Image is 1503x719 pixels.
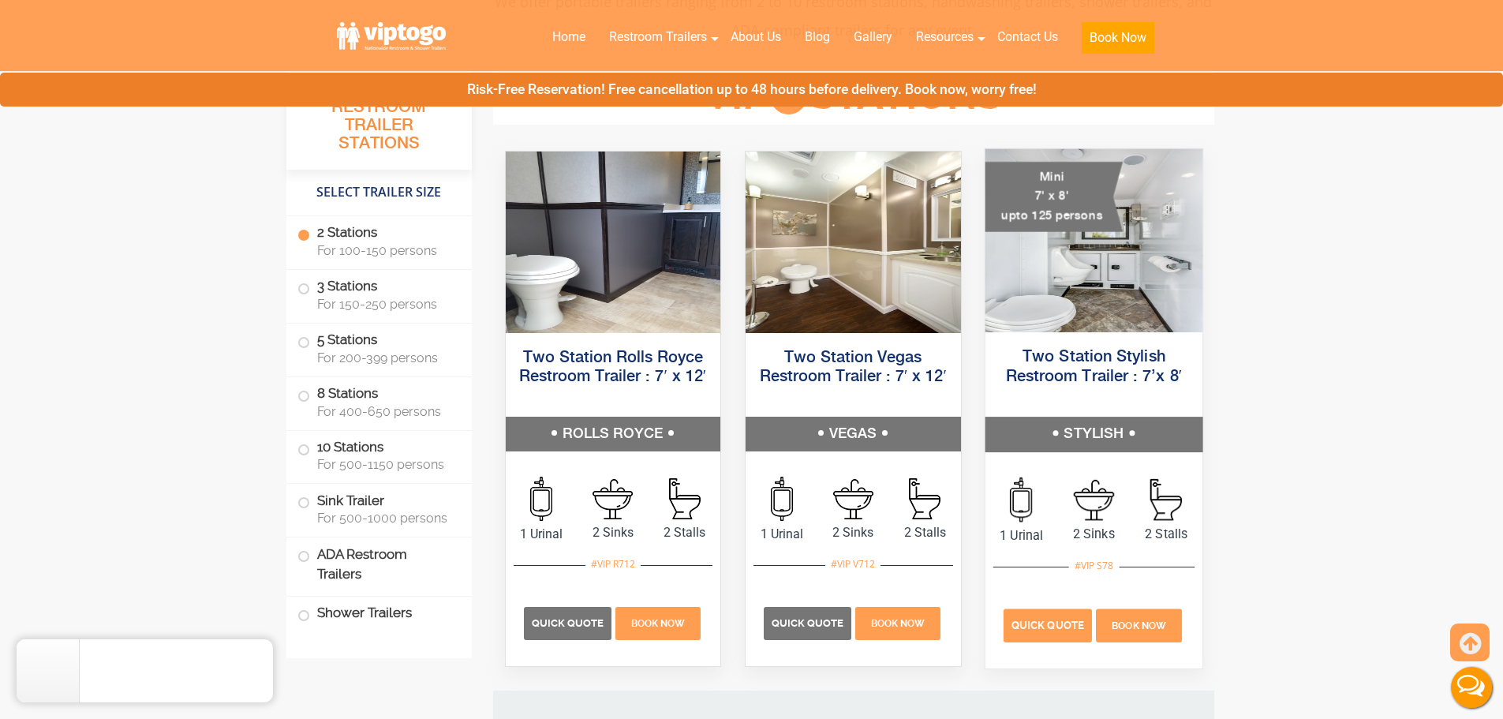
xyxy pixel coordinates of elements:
[286,75,472,170] h3: All Portable Restroom Trailer Stations
[593,479,633,519] img: an icon of sink
[771,477,793,521] img: an icon of urinal
[506,417,721,451] h5: ROLLS ROYCE
[530,477,552,521] img: an icon of urinal
[825,554,880,575] div: #VIP V712
[524,615,614,630] a: Quick Quote
[871,618,925,629] span: Book Now
[1150,479,1182,521] img: an icon of stall
[793,20,842,54] a: Blog
[297,270,461,319] label: 3 Stations
[317,350,453,365] span: For 200-399 persons
[297,597,461,631] label: Shower Trailers
[1068,556,1119,576] div: #VIP S78
[613,615,702,630] a: Book Now
[680,74,1026,118] h3: VIP Stations
[506,525,578,544] span: 1 Urinal
[1057,524,1130,543] span: 2 Sinks
[631,618,685,629] span: Book Now
[585,554,641,575] div: #VIP R712
[669,478,701,519] img: an icon of stall
[1004,617,1094,632] a: Quick Quote
[317,297,453,312] span: For 150-250 persons
[764,615,854,630] a: Quick Quote
[317,404,453,419] span: For 400-650 persons
[317,511,453,526] span: For 500-1000 persons
[297,431,461,480] label: 10 Stations
[597,20,719,54] a: Restroom Trailers
[519,350,706,385] a: Two Station Rolls Royce Restroom Trailer : 7′ x 12′
[1130,524,1202,543] span: 2 Stalls
[833,479,873,519] img: an icon of sink
[297,216,461,265] label: 2 Stations
[746,525,817,544] span: 1 Urinal
[904,20,985,54] a: Resources
[297,484,461,533] label: Sink Trailer
[1094,617,1183,632] a: Book Now
[1073,479,1114,520] img: an icon of sink
[286,178,472,208] h4: Select Trailer Size
[1070,20,1166,63] a: Book Now
[719,20,793,54] a: About Us
[1010,477,1032,522] img: an icon of urinal
[297,377,461,426] label: 8 Stations
[297,324,461,373] label: 5 Stations
[1011,620,1084,631] span: Quick Quote
[540,20,597,54] a: Home
[1082,22,1154,54] button: Book Now
[817,523,889,542] span: 2 Sinks
[985,20,1070,54] a: Contact Us
[297,537,461,591] label: ADA Restroom Trailers
[760,350,947,385] a: Two Station Vegas Restroom Trailer : 7′ x 12′
[909,478,940,519] img: an icon of stall
[1112,620,1166,631] span: Book Now
[746,152,961,333] img: Side view of two station restroom trailer with separate doors for males and females
[317,243,453,258] span: For 100-150 persons
[577,523,649,542] span: 2 Sinks
[889,523,961,542] span: 2 Stalls
[985,149,1202,332] img: A mini restroom trailer with two separate stations and separate doors for males and females
[746,417,961,451] h5: VEGAS
[842,20,904,54] a: Gallery
[985,417,1202,451] h5: STYLISH
[1440,656,1503,719] button: Live Chat
[985,162,1122,232] div: Mini 7' x 8' upto 125 persons
[649,523,720,542] span: 2 Stalls
[532,617,604,629] span: Quick Quote
[506,152,721,333] img: Side view of two station restroom trailer with separate doors for males and females
[1005,349,1182,384] a: Two Station Stylish Restroom Trailer : 7’x 8′
[854,615,943,630] a: Book Now
[772,617,843,629] span: Quick Quote
[985,526,1057,545] span: 1 Urinal
[317,457,453,472] span: For 500-1150 persons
